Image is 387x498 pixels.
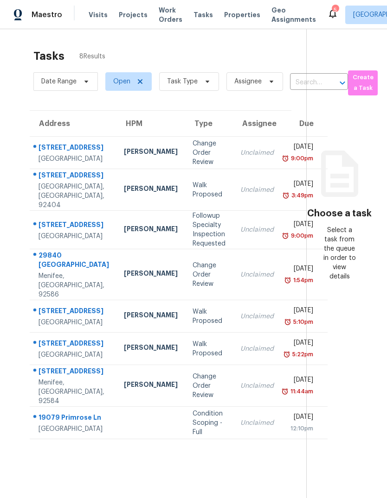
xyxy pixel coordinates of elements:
[289,142,313,154] div: [DATE]
[124,147,178,158] div: [PERSON_NAME]
[39,378,109,406] div: Menifee, [GEOGRAPHIC_DATA], 92584
[193,139,226,167] div: Change Order Review
[39,232,109,241] div: [GEOGRAPHIC_DATA]
[289,220,313,231] div: [DATE]
[289,231,313,240] div: 9:00pm
[33,51,64,61] h2: Tasks
[332,6,338,15] div: 5
[323,226,355,281] div: Select a task from the queue in order to view details
[116,111,185,137] th: HPM
[193,340,226,358] div: Walk Proposed
[240,185,274,195] div: Unclaimed
[289,424,313,433] div: 12:10pm
[282,191,290,200] img: Overdue Alarm Icon
[281,111,328,137] th: Due
[39,413,109,424] div: 19079 Primrose Ln
[39,339,109,350] div: [STREET_ADDRESS]
[307,209,372,218] h3: Choose a task
[289,412,313,424] div: [DATE]
[284,317,291,327] img: Overdue Alarm Icon
[240,418,274,428] div: Unclaimed
[289,338,313,350] div: [DATE]
[124,184,178,195] div: [PERSON_NAME]
[30,111,116,137] th: Address
[291,317,313,327] div: 5:10pm
[289,306,313,317] div: [DATE]
[290,76,322,90] input: Search by address
[289,154,313,163] div: 9:00pm
[282,154,289,163] img: Overdue Alarm Icon
[39,424,109,434] div: [GEOGRAPHIC_DATA]
[39,251,109,271] div: 29840 [GEOGRAPHIC_DATA]
[284,276,291,285] img: Overdue Alarm Icon
[124,269,178,280] div: [PERSON_NAME]
[233,111,281,137] th: Assignee
[282,231,289,240] img: Overdue Alarm Icon
[224,10,260,19] span: Properties
[289,387,313,396] div: 11:44am
[291,276,313,285] div: 1:54pm
[290,350,313,359] div: 5:22pm
[234,77,262,86] span: Assignee
[289,264,313,276] div: [DATE]
[348,70,378,95] button: Create a Task
[289,375,313,387] div: [DATE]
[283,350,290,359] img: Overdue Alarm Icon
[39,306,109,318] div: [STREET_ADDRESS]
[240,270,274,279] div: Unclaimed
[119,10,148,19] span: Projects
[39,366,109,378] div: [STREET_ADDRESS]
[41,77,77,86] span: Date Range
[240,225,274,234] div: Unclaimed
[193,181,226,199] div: Walk Proposed
[39,318,109,327] div: [GEOGRAPHIC_DATA]
[193,372,226,400] div: Change Order Review
[124,310,178,322] div: [PERSON_NAME]
[290,191,313,200] div: 3:49pm
[240,381,274,391] div: Unclaimed
[193,307,226,326] div: Walk Proposed
[193,12,213,18] span: Tasks
[39,271,109,299] div: Menifee, [GEOGRAPHIC_DATA], 92586
[193,211,226,248] div: Followup Specialty Inspection Requested
[353,72,373,94] span: Create a Task
[113,77,130,86] span: Open
[240,148,274,158] div: Unclaimed
[159,6,182,24] span: Work Orders
[271,6,316,24] span: Geo Assignments
[39,220,109,232] div: [STREET_ADDRESS]
[39,170,109,182] div: [STREET_ADDRESS]
[289,179,313,191] div: [DATE]
[281,387,289,396] img: Overdue Alarm Icon
[336,76,349,89] button: Open
[124,380,178,391] div: [PERSON_NAME]
[193,261,226,289] div: Change Order Review
[39,143,109,154] div: [STREET_ADDRESS]
[185,111,233,137] th: Type
[39,350,109,359] div: [GEOGRAPHIC_DATA]
[79,52,105,61] span: 8 Results
[240,312,274,321] div: Unclaimed
[193,409,226,437] div: Condition Scoping - Full
[240,344,274,353] div: Unclaimed
[89,10,108,19] span: Visits
[32,10,62,19] span: Maestro
[124,343,178,354] div: [PERSON_NAME]
[124,224,178,236] div: [PERSON_NAME]
[39,182,109,210] div: [GEOGRAPHIC_DATA], [GEOGRAPHIC_DATA], 92404
[167,77,198,86] span: Task Type
[39,154,109,164] div: [GEOGRAPHIC_DATA]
